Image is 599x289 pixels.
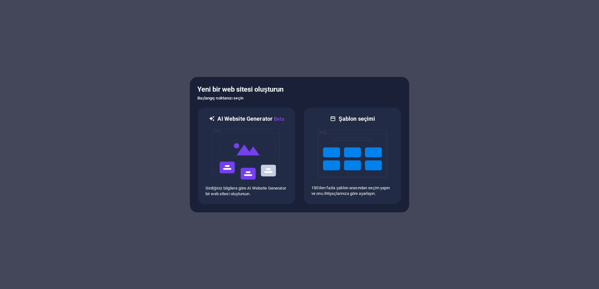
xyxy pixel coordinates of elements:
[197,94,402,102] h6: Başlangıç noktanızı seçin
[197,107,296,205] div: AI Website GeneratorBetaaiGirdiğiniz bilgilere göre AI Website Generator bir web sitesi oluştursun.
[197,84,402,94] h5: Yeni bir web sitesi oluşturun
[339,115,375,123] h6: Şablon seçimi
[273,116,284,122] span: Beta
[217,115,284,123] h6: AI Website Generator
[206,185,288,197] p: Girdiğiniz bilgilere göre AI Website Generator bir web sitesi oluştursun.
[303,107,402,205] div: Şablon seçimi150'den fazla şablon arasından seçim yapın ve onu ihtiyaçlarınıza göre ayarlayın.
[212,123,281,185] img: ai
[311,185,393,196] p: 150'den fazla şablon arasından seçim yapın ve onu ihtiyaçlarınıza göre ayarlayın.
